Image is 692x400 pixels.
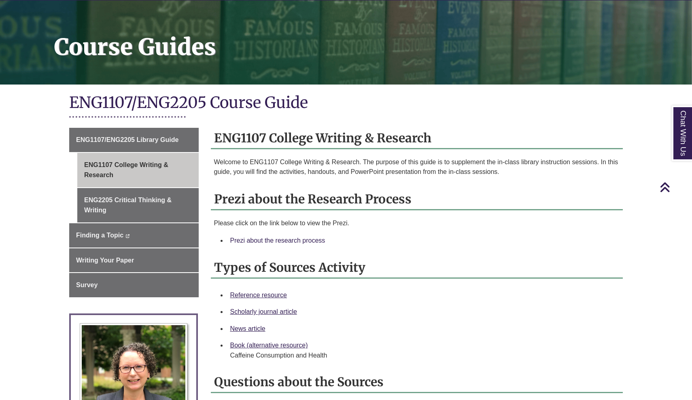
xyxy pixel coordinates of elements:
div: Caffeine Consumption and Health [230,351,617,360]
a: Book (alternative resource) [230,342,308,349]
a: Survey [69,273,199,297]
a: Finding a Topic [69,223,199,248]
a: News article [230,325,265,332]
a: Scholarly journal article [230,308,297,315]
a: Writing Your Paper [69,248,199,273]
a: ENG1107/ENG2205 Library Guide [69,128,199,152]
span: Finding a Topic [76,232,123,239]
h2: Questions about the Sources [211,372,623,393]
h1: Course Guides [45,0,692,74]
div: Guide Page Menu [69,128,199,297]
a: Prezi about the research process [230,237,325,244]
a: ENG1107 College Writing & Research [77,153,199,187]
h2: Prezi about the Research Process [211,189,623,210]
h2: ENG1107 College Writing & Research [211,128,623,149]
h2: Types of Sources Activity [211,257,623,279]
span: Writing Your Paper [76,257,134,264]
span: Survey [76,281,98,288]
span: ENG1107/ENG2205 Library Guide [76,136,178,143]
a: Reference resource [230,292,287,298]
h1: ENG1107/ENG2205 Course Guide [69,93,623,114]
a: ENG2205 Critical Thinking & Writing [77,188,199,222]
a: Back to Top [660,182,690,193]
p: Welcome to ENG1107 College Writing & Research. The purpose of this guide is to supplement the in-... [214,157,620,177]
p: Please click on the link below to view the Prezi. [214,218,620,228]
i: This link opens in a new window [125,234,129,238]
